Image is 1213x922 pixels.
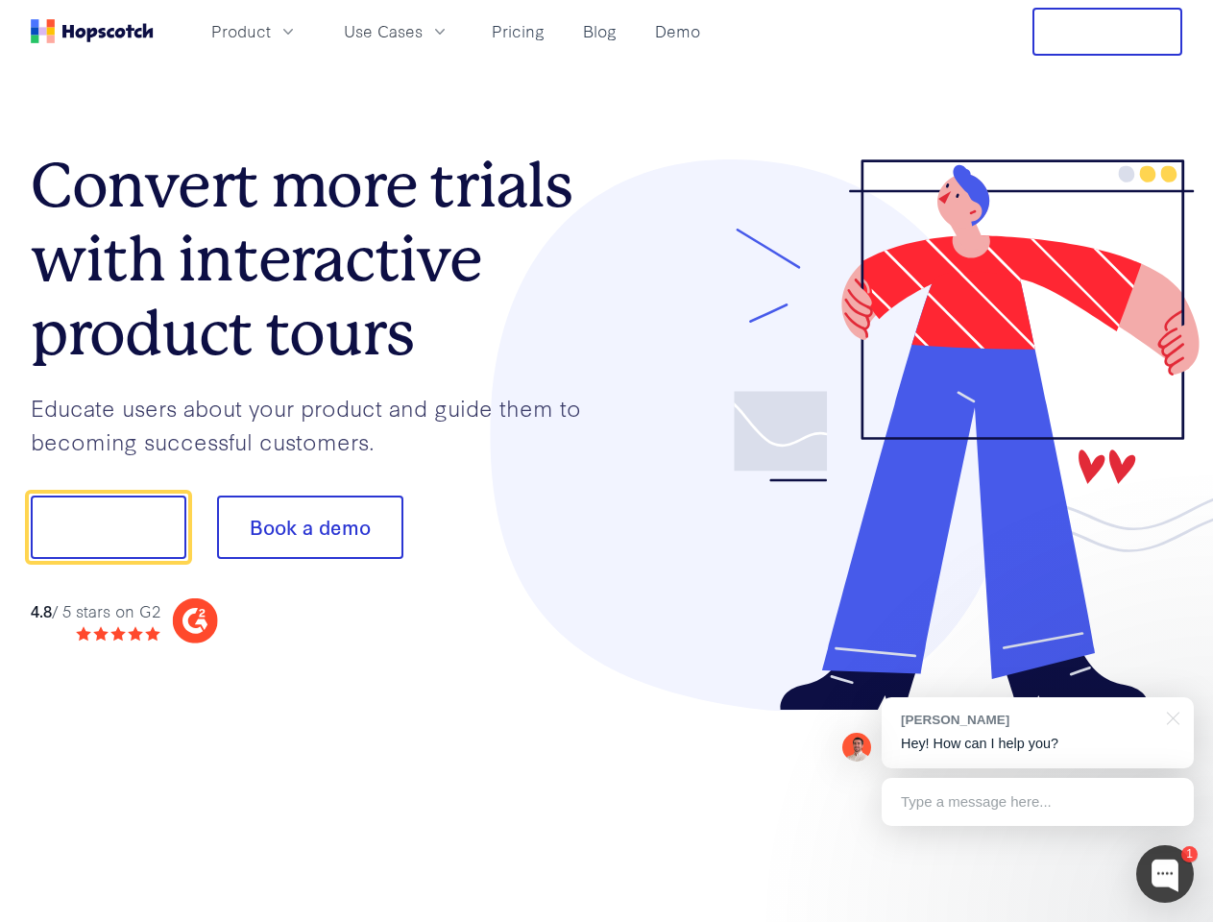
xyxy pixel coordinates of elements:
div: 1 [1181,846,1198,862]
button: Product [200,15,309,47]
button: Free Trial [1032,8,1182,56]
a: Demo [647,15,708,47]
button: Use Cases [332,15,461,47]
button: Show me! [31,496,186,559]
strong: 4.8 [31,599,52,621]
img: Mark Spera [842,733,871,762]
h1: Convert more trials with interactive product tours [31,149,607,370]
div: Type a message here... [882,778,1194,826]
div: / 5 stars on G2 [31,599,160,623]
a: Home [31,19,154,43]
a: Pricing [484,15,552,47]
span: Use Cases [344,19,423,43]
div: [PERSON_NAME] [901,711,1155,729]
button: Book a demo [217,496,403,559]
p: Educate users about your product and guide them to becoming successful customers. [31,391,607,457]
a: Blog [575,15,624,47]
span: Product [211,19,271,43]
p: Hey! How can I help you? [901,734,1175,754]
